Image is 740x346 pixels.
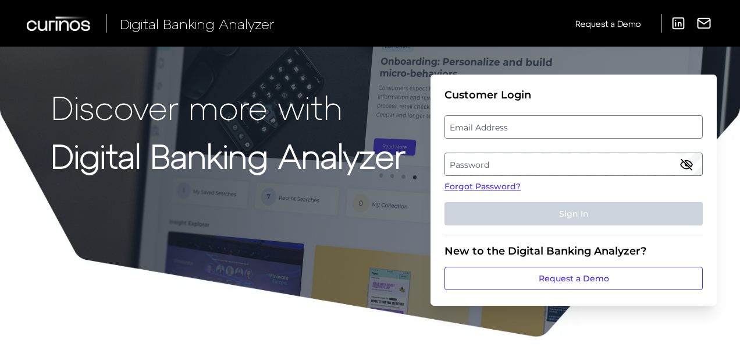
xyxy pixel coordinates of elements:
a: Request a Demo [444,267,703,290]
label: Email Address [445,116,702,137]
a: Request a Demo [575,14,641,33]
span: Request a Demo [575,19,641,29]
label: Password [445,154,702,175]
strong: Digital Banking Analyzer [51,136,405,175]
a: Forgot Password? [444,181,703,193]
div: Customer Login [444,89,703,101]
button: Sign In [444,202,703,225]
span: Digital Banking Analyzer [120,15,275,32]
img: Curinos [27,16,92,31]
div: New to the Digital Banking Analyzer? [444,245,703,257]
p: Discover more with [51,89,405,125]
